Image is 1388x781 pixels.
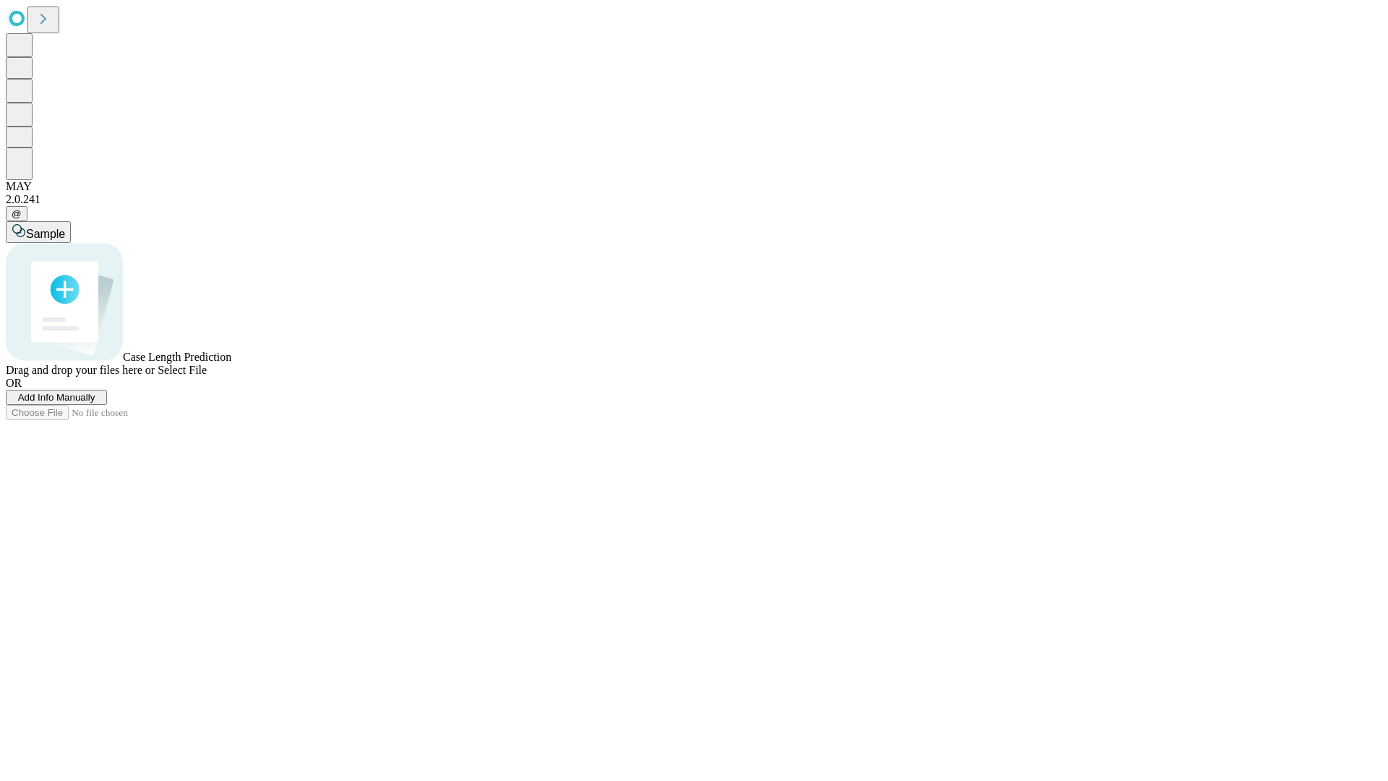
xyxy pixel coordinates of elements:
span: Drag and drop your files here or [6,364,155,376]
button: Sample [6,221,71,243]
span: Case Length Prediction [123,351,231,363]
button: @ [6,206,27,221]
span: @ [12,208,22,219]
span: Sample [26,228,65,240]
button: Add Info Manually [6,390,107,405]
span: Select File [158,364,207,376]
div: MAY [6,180,1382,193]
div: 2.0.241 [6,193,1382,206]
span: OR [6,377,22,389]
span: Add Info Manually [18,392,95,403]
